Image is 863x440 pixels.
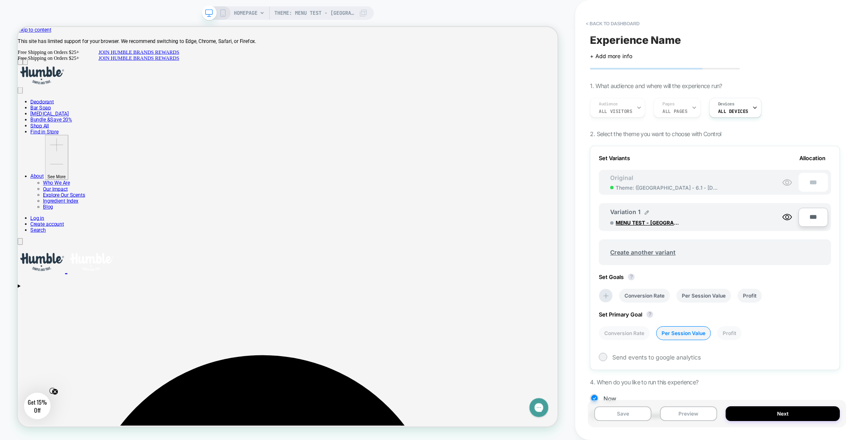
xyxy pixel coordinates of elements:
button: Next [726,406,840,421]
button: Preview [660,406,717,421]
span: Send events to google analytics [612,354,701,361]
span: Variation 1 [610,208,641,215]
span: 4. When do you like to run this experience? [590,378,698,386]
span: Allocation [799,155,825,161]
span: HOMEPAGE [234,6,257,20]
span: + Add more info [590,53,632,59]
a: Shop All [17,128,42,136]
span: Theme: MENU TEST - [GEOGRAPHIC_DATA] - 7.0 - [DATE] [274,6,354,20]
a: Explore Our Scents [34,220,90,228]
button: See More [36,144,67,204]
span: MENU TEST - [GEOGRAPHIC_DATA] - 7.0 - [DATE] [616,220,679,226]
a: Bundle &Save 20% [17,120,72,128]
a: Find in Store [17,136,54,144]
button: Save [594,406,651,421]
a: Log in [17,251,35,259]
span: 2. Select the theme you want to choose with Control [590,130,721,137]
span: Save 20% [43,120,72,128]
span: Set Variants [599,155,630,161]
span: See More [40,196,64,203]
li: Conversion Rate [599,326,650,340]
span: Create another variant [602,242,684,262]
a: Humble Brands [66,314,129,333]
a: Deodorant [17,96,48,104]
button: ? [628,274,635,280]
a: About [17,195,35,203]
a: Create account [17,259,62,267]
li: Profit [717,326,742,340]
a: [MEDICAL_DATA] [17,112,68,120]
li: Profit [737,289,762,303]
span: 1. What audience and where will the experience run? [590,82,722,89]
a: Our Impact [34,212,67,220]
a: Bar Soap [17,104,44,112]
button: < back to dashboard [582,17,643,30]
button: ? [646,311,653,318]
a: Search [17,267,38,275]
span: Experience Name [590,34,681,46]
span: Original [602,174,642,181]
span: Set Primary Goal [599,311,657,318]
img: Humble Brands [66,299,129,327]
span: Now [603,395,616,402]
li: Per Session Value [676,289,731,303]
a: JOIN HUMBLE BRANDS REWARDS [108,30,216,37]
span: Theme: ( [GEOGRAPHIC_DATA] - 6.1 - [DATE](Enhancify-dev) ) [616,185,719,191]
li: Conversion Rate [619,289,670,303]
a: Who We Are [34,204,70,212]
li: Per Session Value [656,326,711,340]
span: Devices [718,101,734,107]
a: JOIN HUMBLE BRANDS REWARDS [108,38,216,45]
button: Gorgias live chat [4,3,29,28]
a: Blog [34,236,47,244]
img: edit [645,210,649,215]
span: ALL DEVICES [718,108,748,114]
span: Set Goals [599,274,639,280]
button: Next [7,42,13,51]
a: Ingredient Index [34,228,81,236]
